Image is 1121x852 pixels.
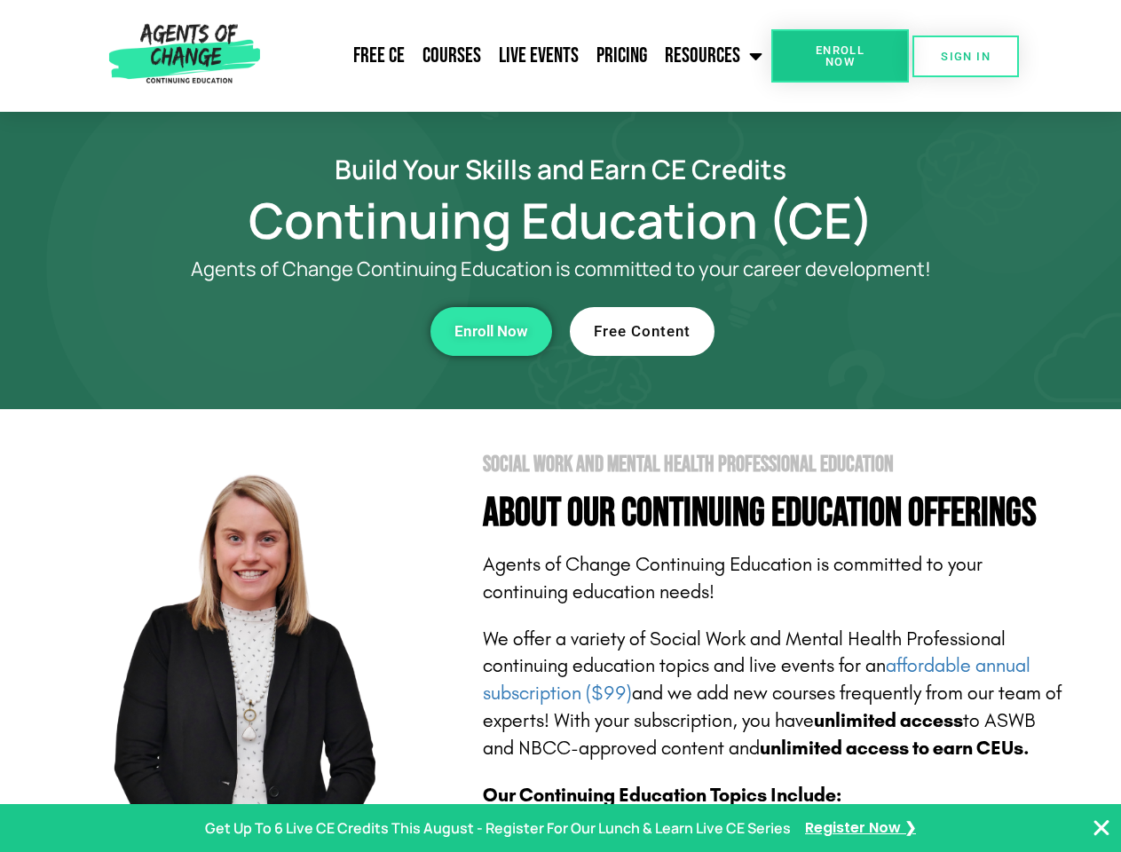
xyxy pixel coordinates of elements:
[344,34,414,78] a: Free CE
[912,35,1019,77] a: SIGN IN
[430,307,552,356] a: Enroll Now
[483,493,1067,533] h4: About Our Continuing Education Offerings
[805,816,916,841] a: Register Now ❯
[55,156,1067,182] h2: Build Your Skills and Earn CE Credits
[490,34,588,78] a: Live Events
[814,709,963,732] b: unlimited access
[126,258,996,280] p: Agents of Change Continuing Education is committed to your career development!
[594,324,691,339] span: Free Content
[483,553,983,603] span: Agents of Change Continuing Education is committed to your continuing education needs!
[941,51,991,62] span: SIGN IN
[414,34,490,78] a: Courses
[267,34,771,78] nav: Menu
[800,44,880,67] span: Enroll Now
[483,454,1067,476] h2: Social Work and Mental Health Professional Education
[771,29,909,83] a: Enroll Now
[1091,817,1112,839] button: Close Banner
[570,307,714,356] a: Free Content
[656,34,771,78] a: Resources
[483,784,841,807] b: Our Continuing Education Topics Include:
[205,816,791,841] p: Get Up To 6 Live CE Credits This August - Register For Our Lunch & Learn Live CE Series
[454,324,528,339] span: Enroll Now
[55,200,1067,241] h1: Continuing Education (CE)
[483,626,1067,762] p: We offer a variety of Social Work and Mental Health Professional continuing education topics and ...
[588,34,656,78] a: Pricing
[760,737,1030,760] b: unlimited access to earn CEUs.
